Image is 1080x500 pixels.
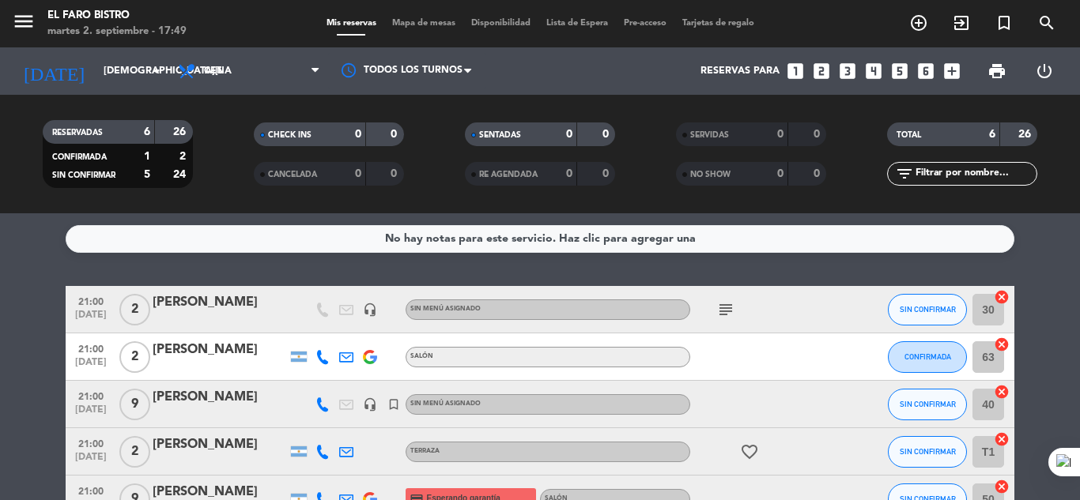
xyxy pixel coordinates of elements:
strong: 0 [777,129,784,140]
span: [DATE] [71,404,111,423]
button: SIN CONFIRMAR [888,389,967,420]
span: print [987,62,1006,81]
i: looks_5 [889,61,910,81]
strong: 0 [602,129,612,140]
i: favorite_border [740,442,759,461]
span: CONFIRMADA [52,153,107,161]
i: [DATE] [12,54,96,88]
strong: 0 [777,168,784,179]
strong: 0 [355,129,361,140]
span: SIN CONFIRMAR [52,171,115,179]
span: 21:00 [71,481,111,499]
div: [PERSON_NAME] [153,340,287,360]
strong: 26 [1018,129,1034,140]
span: Terraza [410,448,440,454]
strong: 0 [391,129,400,140]
i: filter_list [895,164,914,183]
span: Salón [410,353,433,359]
span: RESERVADAS [52,129,103,137]
i: looks_4 [863,61,884,81]
span: RE AGENDADA [479,171,538,179]
div: LOG OUT [1021,47,1068,95]
i: menu [12,9,36,33]
i: headset_mic [363,397,377,412]
div: martes 2. septiembre - 17:49 [47,24,187,39]
i: exit_to_app [952,13,971,32]
i: cancel [994,384,1010,400]
span: [DATE] [71,310,111,328]
span: 21:00 [71,291,111,310]
i: turned_in_not [387,397,401,412]
span: SIN CONFIRMAR [900,400,956,408]
div: [PERSON_NAME] [153,387,287,408]
span: Reservas para [700,66,780,77]
span: 2 [119,436,150,468]
span: 2 [119,294,150,325]
button: SIN CONFIRMAR [888,436,967,468]
span: [DATE] [71,357,111,375]
i: cancel [994,479,1010,494]
span: 2 [119,341,150,373]
img: google-logo.png [363,350,377,364]
strong: 6 [989,129,995,140]
strong: 0 [602,168,612,179]
i: power_settings_new [1035,62,1054,81]
strong: 0 [566,168,572,179]
strong: 0 [814,168,823,179]
strong: 24 [173,169,189,180]
i: looks_two [811,61,832,81]
div: [PERSON_NAME] [153,434,287,455]
strong: 26 [173,126,189,137]
strong: 0 [566,129,572,140]
span: 21:00 [71,386,111,404]
div: No hay notas para este servicio. Haz clic para agregar una [385,230,696,248]
span: NO SHOW [690,171,731,179]
strong: 0 [814,129,823,140]
span: SERVIDAS [690,131,729,139]
span: [DATE] [71,452,111,470]
span: 9 [119,389,150,420]
i: arrow_drop_down [147,62,166,81]
i: cancel [994,336,1010,352]
strong: 1 [144,151,150,162]
span: Pre-acceso [616,19,674,28]
button: SIN CONFIRMAR [888,294,967,325]
button: CONFIRMADA [888,341,967,373]
span: SENTADAS [479,131,521,139]
i: looks_one [785,61,806,81]
i: cancel [994,431,1010,447]
span: Tarjetas de regalo [674,19,762,28]
input: Filtrar por nombre... [914,165,1037,182]
div: El Faro Bistro [47,8,187,24]
strong: 6 [144,126,150,137]
i: looks_3 [837,61,858,81]
button: menu [12,9,36,39]
strong: 0 [391,168,400,179]
span: SIN CONFIRMAR [900,447,956,456]
span: CANCELADA [268,171,317,179]
i: turned_in_not [995,13,1014,32]
i: subject [716,300,735,319]
span: Lista de Espera [538,19,616,28]
span: Mis reservas [319,19,384,28]
span: CONFIRMADA [904,352,951,361]
strong: 2 [179,151,189,162]
i: looks_6 [916,61,936,81]
span: Mapa de mesas [384,19,463,28]
span: Cena [204,66,232,77]
span: Sin menú asignado [410,306,481,312]
span: Sin menú asignado [410,400,481,407]
i: cancel [994,289,1010,305]
span: SIN CONFIRMAR [900,305,956,314]
span: CHECK INS [268,131,312,139]
span: 21:00 [71,339,111,357]
i: add_box [942,61,962,81]
i: add_circle_outline [909,13,928,32]
span: 21:00 [71,434,111,452]
div: [PERSON_NAME] [153,292,287,313]
strong: 5 [144,169,150,180]
i: headset_mic [363,303,377,317]
span: TOTAL [897,131,921,139]
strong: 0 [355,168,361,179]
i: search [1037,13,1056,32]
